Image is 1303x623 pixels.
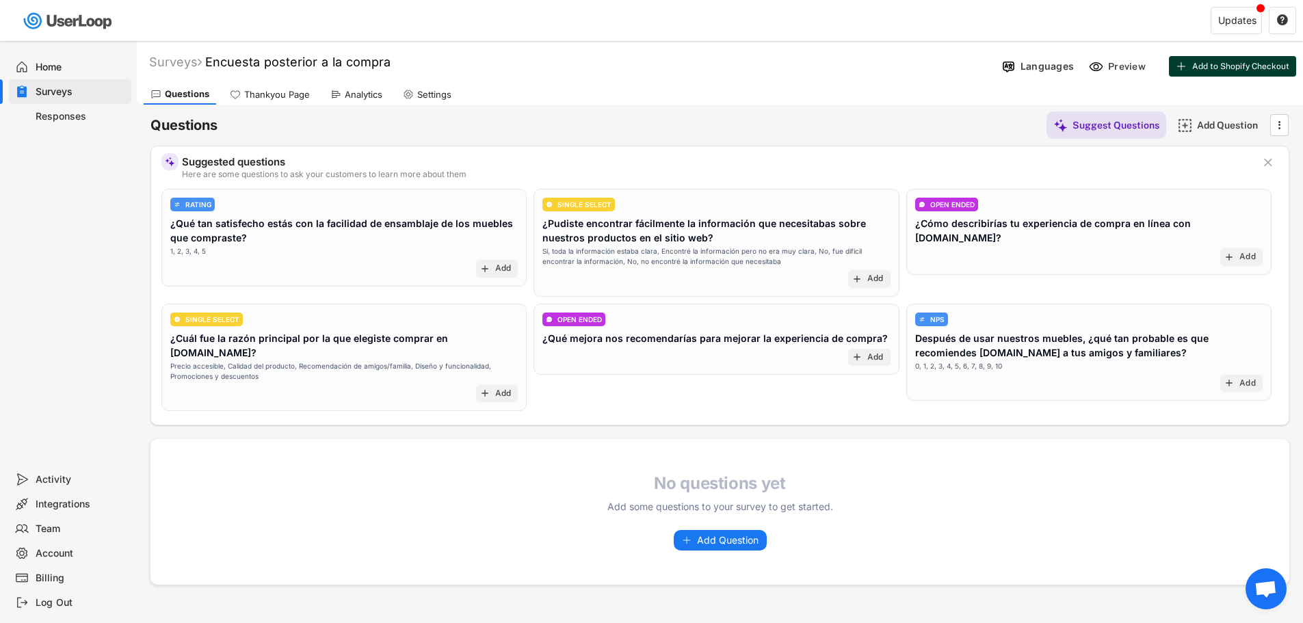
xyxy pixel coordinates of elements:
[150,116,218,135] h6: Questions
[36,596,126,609] div: Log Out
[185,316,239,323] div: SINGLE SELECT
[36,547,126,560] div: Account
[149,54,202,70] div: Surveys
[1169,56,1296,77] button: Add to Shopify Checkout
[557,201,611,208] div: SINGLE SELECT
[852,352,863,362] button: add
[867,274,884,284] div: Add
[1072,119,1159,131] div: Suggest Questions
[1224,377,1235,388] button: add
[174,316,181,323] img: CircleTickMinorWhite.svg
[185,201,211,208] div: RATING
[1001,59,1016,74] img: Language%20Icon.svg
[542,216,890,245] div: ¿Pudiste encontrar fácilmente la información que necesitabas sobre nuestros productos en el sitio...
[852,274,863,284] button: add
[1246,568,1287,609] div: Bate-papo aberto
[697,535,759,545] span: Add Question
[1192,62,1289,70] span: Add to Shopify Checkout
[1218,16,1256,25] div: Updates
[36,85,126,98] div: Surveys
[205,55,391,69] font: Encuesta posterior a la compra
[495,263,512,274] div: Add
[1178,118,1192,133] img: AddMajor.svg
[36,498,126,511] div: Integrations
[597,499,843,514] div: Add some questions to your survey to get started.
[919,316,925,323] img: AdjustIcon.svg
[867,352,884,363] div: Add
[546,316,553,323] img: ConversationMinor.svg
[495,388,512,399] div: Add
[170,331,518,360] div: ¿Cuál fue la razón principal por la que elegiste comprar en [DOMAIN_NAME]?
[417,89,451,101] div: Settings
[1197,119,1265,131] div: Add Question
[1272,115,1286,135] button: 
[36,473,126,486] div: Activity
[21,7,117,35] img: userloop-logo-01.svg
[915,361,1002,371] div: 0, 1, 2, 3, 4, 5, 6, 7, 8, 9, 10
[1277,14,1288,26] text: 
[1278,118,1281,132] text: 
[1053,118,1068,133] img: MagicMajor%20%28Purple%29.svg
[36,61,126,74] div: Home
[542,246,890,267] div: Sí, toda la información estaba clara, Encontré la información pero no era muy clara, No, fue difí...
[36,522,126,535] div: Team
[170,216,518,245] div: ¿Qué tan satisfecho estás con la facilidad de ensamblaje de los muebles que compraste?
[1239,378,1256,389] div: Add
[36,110,126,123] div: Responses
[165,157,175,167] img: MagicMajor%20%28Purple%29.svg
[1021,60,1074,72] div: Languages
[546,201,553,208] img: CircleTickMinorWhite.svg
[244,89,310,101] div: Thankyou Page
[479,388,490,399] button: add
[182,157,1251,167] div: Suggested questions
[919,201,925,208] img: ConversationMinor.svg
[170,361,518,382] div: Precio accesible, Calidad del producto, Recomendación de amigos/familia, Diseño y funcionalidad, ...
[170,246,206,256] div: 1, 2, 3, 4, 5
[915,216,1263,245] div: ¿Cómo describirías tu experiencia de compra en línea con [DOMAIN_NAME]?
[1108,60,1149,72] div: Preview
[597,473,843,494] h4: No questions yet
[674,530,767,551] button: Add Question
[557,316,602,323] div: OPEN ENDED
[1261,156,1275,170] button: 
[1264,155,1272,170] text: 
[182,170,1251,178] div: Here are some questions to ask your customers to learn more about them
[915,331,1263,360] div: Después de usar nuestros muebles, ¿qué tan probable es que recomiendes [DOMAIN_NAME] a tus amigos...
[1239,252,1256,263] div: Add
[930,316,945,323] div: NPS
[542,331,888,345] div: ¿Qué mejora nos recomendarías para mejorar la experiencia de compra?
[479,263,490,274] button: add
[930,201,975,208] div: OPEN ENDED
[36,572,126,585] div: Billing
[165,88,209,100] div: Questions
[1276,14,1289,27] button: 
[174,201,181,208] img: AdjustIcon.svg
[345,89,382,101] div: Analytics
[1224,252,1235,263] button: add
